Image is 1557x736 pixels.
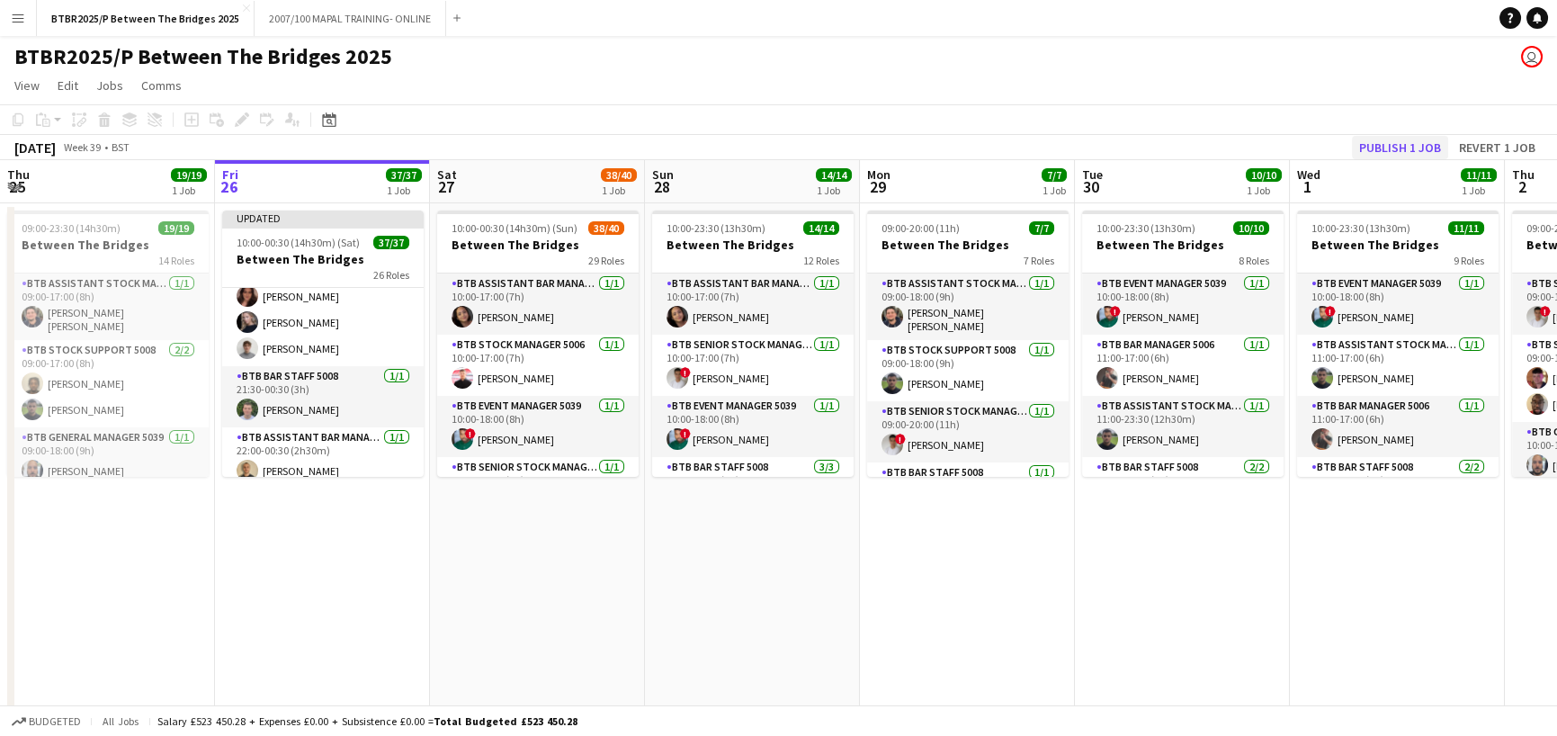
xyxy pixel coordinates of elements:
[437,166,457,183] span: Sat
[158,221,194,235] span: 19/19
[1082,211,1284,477] div: 10:00-23:30 (13h30m)10/10Between The Bridges8 RolesBTB Event Manager 50391/110:00-18:00 (8h)![PER...
[437,237,639,253] h3: Between The Bridges
[652,211,854,477] app-job-card: 10:00-23:30 (13h30m)14/14Between The Bridges12 RolesBTB Assistant Bar Manager 50061/110:00-17:00 ...
[22,221,121,235] span: 09:00-23:30 (14h30m)
[386,168,422,182] span: 37/37
[601,168,637,182] span: 38/40
[7,427,209,489] app-card-role: BTB General Manager 50391/109:00-18:00 (9h)[PERSON_NAME]
[29,715,81,728] span: Budgeted
[1512,166,1535,183] span: Thu
[1311,221,1410,235] span: 10:00-23:30 (13h30m)
[652,237,854,253] h3: Between The Bridges
[89,74,130,97] a: Jobs
[680,428,691,439] span: !
[134,74,189,97] a: Comms
[1082,274,1284,335] app-card-role: BTB Event Manager 50391/110:00-18:00 (8h)![PERSON_NAME]
[1297,396,1499,457] app-card-role: BTB Bar Manager 50061/111:00-17:00 (6h)[PERSON_NAME]
[602,184,636,197] div: 1 Job
[452,221,577,235] span: 10:00-00:30 (14h30m) (Sun)
[652,457,854,570] app-card-role: BTB Bar Staff 50083/310:30-17:30 (7h)
[1509,176,1535,197] span: 2
[172,184,206,197] div: 1 Job
[667,221,765,235] span: 10:00-23:30 (13h30m)
[864,176,890,197] span: 29
[867,166,890,183] span: Mon
[7,74,47,97] a: View
[7,237,209,253] h3: Between The Bridges
[1461,168,1497,182] span: 11/11
[434,714,577,728] span: Total Budgeted £523 450.28
[1297,166,1320,183] span: Wed
[437,335,639,396] app-card-role: BTB Stock Manager 50061/110:00-17:00 (7h)[PERSON_NAME]
[14,139,56,157] div: [DATE]
[1024,254,1054,267] span: 7 Roles
[1297,274,1499,335] app-card-role: BTB Event Manager 50391/110:00-18:00 (8h)![PERSON_NAME]
[1239,254,1269,267] span: 8 Roles
[816,168,852,182] span: 14/14
[373,236,409,249] span: 37/37
[14,77,40,94] span: View
[1540,306,1551,317] span: !
[1079,176,1103,197] span: 30
[1297,237,1499,253] h3: Between The Bridges
[1294,176,1320,197] span: 1
[652,396,854,457] app-card-role: BTB Event Manager 50391/110:00-18:00 (8h)![PERSON_NAME]
[437,211,639,477] app-job-card: 10:00-00:30 (14h30m) (Sun)38/40Between The Bridges29 RolesBTB Assistant Bar Manager 50061/110:00-...
[465,428,476,439] span: !
[437,274,639,335] app-card-role: BTB Assistant Bar Manager 50061/110:00-17:00 (7h)[PERSON_NAME]
[817,184,851,197] div: 1 Job
[7,211,209,477] div: 09:00-23:30 (14h30m)19/19Between The Bridges14 RolesBTB Assistant Stock Manager 50061/109:00-17:0...
[1082,396,1284,457] app-card-role: BTB Assistant Stock Manager 50061/111:00-23:30 (12h30m)[PERSON_NAME]
[588,254,624,267] span: 29 Roles
[37,1,255,36] button: BTBR2025/P Between The Bridges 2025
[219,176,238,197] span: 26
[96,77,123,94] span: Jobs
[222,251,424,267] h3: Between The Bridges
[867,401,1069,462] app-card-role: BTB Senior Stock Manager 50061/109:00-20:00 (11h)![PERSON_NAME]
[14,43,392,70] h1: BTBR2025/P Between The Bridges 2025
[58,77,78,94] span: Edit
[1233,221,1269,235] span: 10/10
[50,74,85,97] a: Edit
[373,268,409,282] span: 26 Roles
[652,166,674,183] span: Sun
[1246,168,1282,182] span: 10/10
[803,254,839,267] span: 12 Roles
[437,396,639,457] app-card-role: BTB Event Manager 50391/110:00-18:00 (8h)![PERSON_NAME]
[1521,46,1543,67] app-user-avatar: Amy Cane
[7,340,209,427] app-card-role: BTB Stock support 50082/209:00-17:00 (8h)[PERSON_NAME][PERSON_NAME]
[59,140,104,154] span: Week 39
[1352,136,1448,159] button: Publish 1 job
[171,168,207,182] span: 19/19
[99,714,142,728] span: All jobs
[1082,457,1284,544] app-card-role: BTB Bar Staff 50082/211:30-17:30 (6h)
[158,254,194,267] span: 14 Roles
[1042,184,1066,197] div: 1 Job
[1082,237,1284,253] h3: Between The Bridges
[1452,136,1543,159] button: Revert 1 job
[222,166,238,183] span: Fri
[1325,306,1336,317] span: !
[1448,221,1484,235] span: 11/11
[649,176,674,197] span: 28
[1029,221,1054,235] span: 7/7
[222,427,424,489] app-card-role: BTB Assistant Bar Manager 50061/122:00-00:30 (2h30m)[PERSON_NAME]
[867,237,1069,253] h3: Between The Bridges
[255,1,446,36] button: 2007/100 MAPAL TRAINING- ONLINE
[867,211,1069,477] app-job-card: 09:00-20:00 (11h)7/7Between The Bridges7 RolesBTB Assistant Stock Manager 50061/109:00-18:00 (9h)...
[1110,306,1121,317] span: !
[867,274,1069,340] app-card-role: BTB Assistant Stock Manager 50061/109:00-18:00 (9h)[PERSON_NAME] [PERSON_NAME]
[1042,168,1067,182] span: 7/7
[222,211,424,225] div: Updated
[1297,335,1499,396] app-card-role: BTB Assistant Stock Manager 50061/111:00-17:00 (6h)[PERSON_NAME]
[7,274,209,340] app-card-role: BTB Assistant Stock Manager 50061/109:00-17:00 (8h)[PERSON_NAME] [PERSON_NAME]
[1082,335,1284,396] app-card-role: BTB Bar Manager 50061/111:00-17:00 (6h)[PERSON_NAME]
[222,211,424,477] app-job-card: Updated10:00-00:30 (14h30m) (Sat)37/37Between The Bridges26 Roles[PERSON_NAME][PERSON_NAME][PERSO...
[1297,211,1499,477] app-job-card: 10:00-23:30 (13h30m)11/11Between The Bridges9 RolesBTB Event Manager 50391/110:00-18:00 (8h)![PER...
[652,335,854,396] app-card-role: BTB Senior Stock Manager 50061/110:00-17:00 (7h)![PERSON_NAME]
[9,712,84,732] button: Budgeted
